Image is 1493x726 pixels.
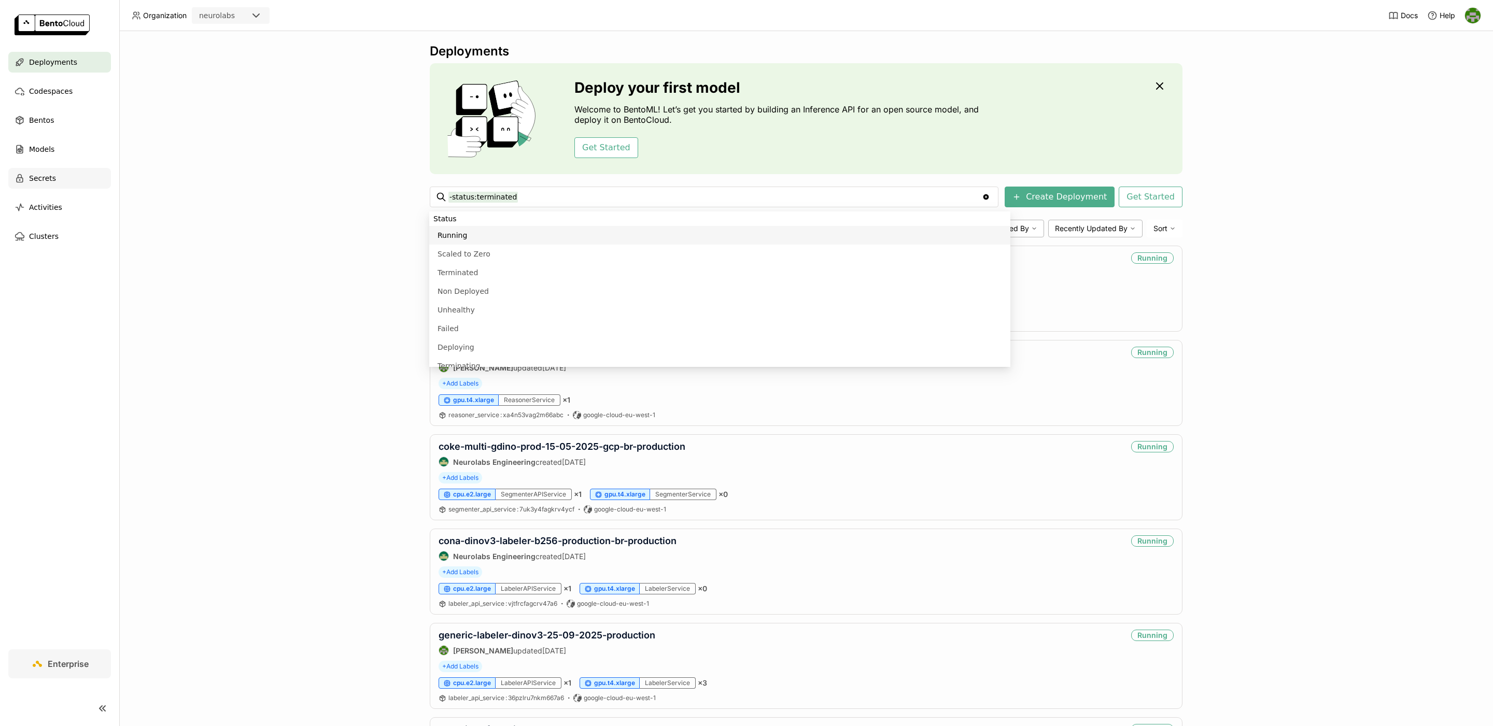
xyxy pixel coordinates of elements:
[542,363,566,372] span: [DATE]
[29,230,59,243] span: Clusters
[29,56,77,68] span: Deployments
[439,566,482,578] span: +Add Labels
[439,363,448,372] img: Toby Thomas
[542,646,566,655] span: [DATE]
[439,472,482,483] span: +Add Labels
[564,584,571,593] span: × 1
[8,81,111,102] a: Codespaces
[982,193,990,201] svg: Clear value
[562,458,586,466] span: [DATE]
[574,104,984,125] p: Welcome to BentoML! Let’s get you started by building an Inference API for an open source model, ...
[1055,224,1128,233] span: Recently Updated By
[594,505,666,514] span: google-cloud-eu-west-1
[453,490,491,499] span: cpu.e2.large
[430,44,1182,59] div: Deployments
[496,677,561,689] div: LabelerAPIService
[1427,10,1455,21] div: Help
[1440,11,1455,20] span: Help
[1119,187,1182,207] button: Get Started
[698,584,707,593] span: × 0
[143,11,187,20] span: Organization
[719,490,728,499] span: × 0
[429,301,1010,319] li: Unhealthy
[574,79,984,96] h3: Deploy your first model
[562,395,570,405] span: × 1
[438,80,550,158] img: cover onboarding
[453,396,494,404] span: gpu.t4.xlarge
[499,394,560,406] div: ReasonerService
[564,678,571,688] span: × 1
[29,201,62,213] span: Activities
[439,535,677,546] a: cona-dinov3-labeler-b256-production-br-production
[1131,252,1174,264] div: Running
[8,649,111,678] a: Enterprise
[448,505,574,513] span: segmenter_api_service 7uk3y4fagkrv4ycf
[8,197,111,218] a: Activities
[500,411,502,419] span: :
[448,505,574,514] a: segmenter_api_service:7uk3y4fagkrv4ycf
[574,137,638,158] button: Get Started
[453,363,513,372] strong: [PERSON_NAME]
[562,552,586,561] span: [DATE]
[453,458,536,466] strong: Neurolabs Engineering
[496,489,572,500] div: SegmenterAPIService
[517,505,518,513] span: :
[439,661,482,672] span: +Add Labels
[594,585,635,593] span: gpu.t4.xlarge
[1153,224,1167,233] span: Sort
[640,583,696,594] div: LabelerService
[453,646,513,655] strong: [PERSON_NAME]
[583,411,655,419] span: google-cloud-eu-west-1
[429,282,1010,301] li: Non Deployed
[29,85,73,97] span: Codespaces
[29,114,54,126] span: Bentos
[448,694,564,702] span: labeler_api_service 36pzlru7nkm667a6
[8,52,111,73] a: Deployments
[439,457,685,467] div: created
[698,678,707,688] span: × 3
[429,211,1010,226] li: Status
[429,263,1010,282] li: Terminated
[650,489,716,500] div: SegmenterService
[439,551,448,561] img: Neurolabs Engineering
[236,11,237,21] input: Selected neurolabs.
[574,490,582,499] span: × 1
[29,143,54,155] span: Models
[1401,11,1418,20] span: Docs
[439,645,655,656] div: updated
[584,694,656,702] span: google-cloud-eu-west-1
[8,139,111,160] a: Models
[1388,10,1418,21] a: Docs
[505,600,507,607] span: :
[8,226,111,247] a: Clusters
[448,411,564,419] span: reasoner_service xa4n53vag2m66abc
[594,679,635,687] span: gpu.t4.xlarge
[505,694,507,702] span: :
[448,189,982,205] input: Search
[604,490,645,499] span: gpu.t4.xlarge
[1131,347,1174,358] div: Running
[439,362,669,373] div: updated
[453,552,536,561] strong: Neurolabs Engineering
[577,600,649,608] span: google-cloud-eu-west-1
[439,378,482,389] span: +Add Labels
[448,694,564,702] a: labeler_api_service:36pzlru7nkm667a6
[1131,535,1174,547] div: Running
[15,15,90,35] img: logo
[1005,187,1115,207] button: Create Deployment
[1147,220,1182,237] div: Sort
[8,110,111,131] a: Bentos
[429,245,1010,263] li: Scaled to Zero
[429,338,1010,357] li: Deploying
[429,211,1010,367] ul: Menu
[429,226,1010,245] li: Running
[48,659,89,669] span: Enterprise
[8,168,111,189] a: Secrets
[984,220,1044,237] div: Created By
[1131,441,1174,452] div: Running
[453,679,491,687] span: cpu.e2.large
[439,551,677,561] div: created
[640,677,696,689] div: LabelerService
[453,585,491,593] span: cpu.e2.large
[448,600,557,607] span: labeler_api_service vjtfrcfagcrv47a6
